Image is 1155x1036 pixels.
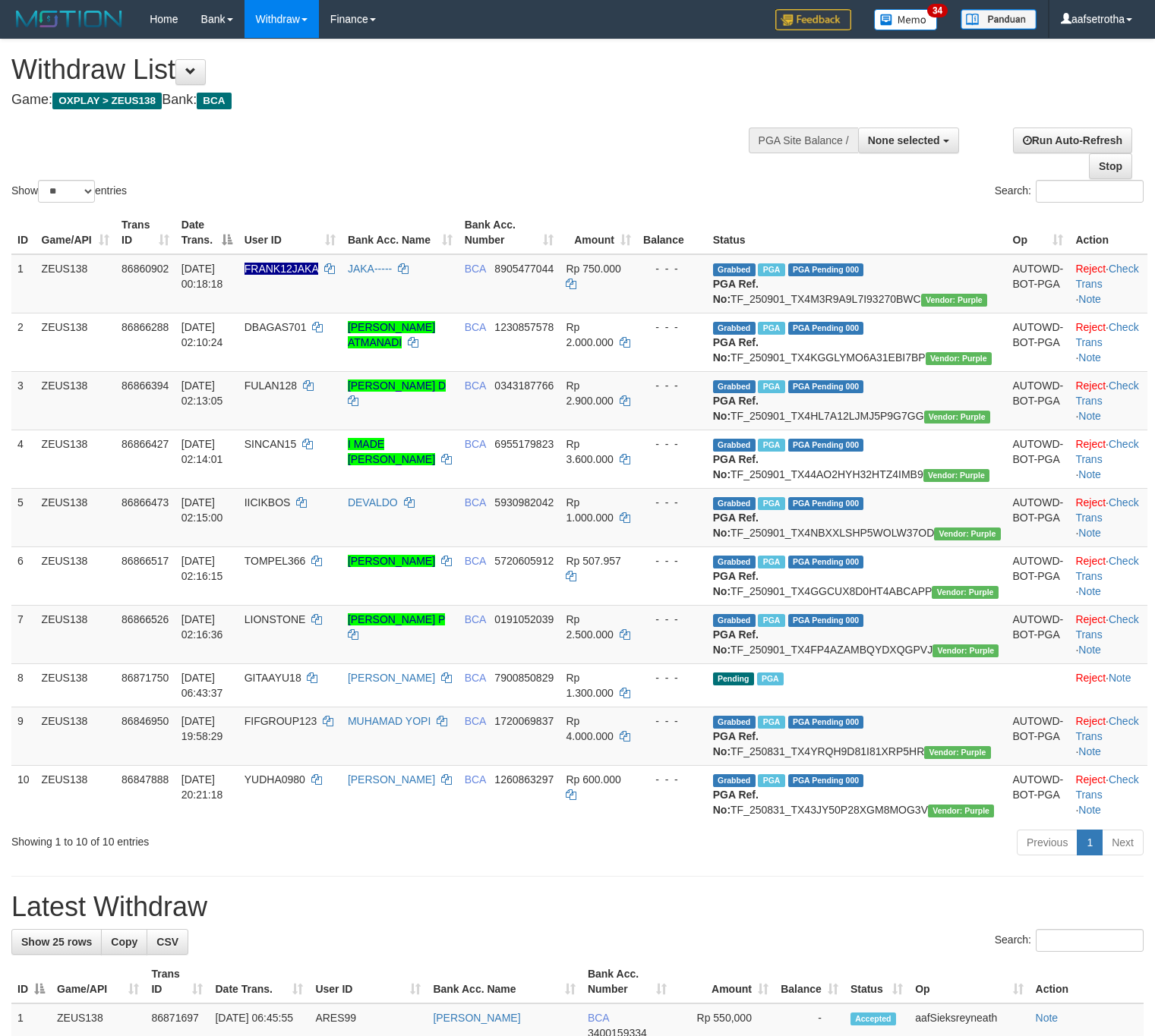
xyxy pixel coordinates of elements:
[707,765,1007,823] td: TF_250831_TX43JY50P28XGM8MOG3V
[21,936,92,948] span: Show 25 rows
[36,430,115,488] td: ZEUS138
[713,278,759,305] b: PGA Ref. No:
[1007,765,1070,823] td: AUTOWD-BOT-PGA
[1075,773,1106,786] a: Reject
[566,555,620,567] span: Rp 507.957
[465,613,486,625] span: BCA
[713,614,756,627] span: Grabbed
[1007,546,1070,605] td: AUTOWD-BOT-PGA
[1036,929,1144,952] input: Search:
[1075,715,1106,727] a: Reject
[1075,496,1106,509] a: Reject
[713,789,759,816] b: PGA Ref. No:
[494,379,554,392] span: Copy 0343187766 to clipboard
[713,395,759,422] b: PGA Ref. No:
[465,321,486,333] span: BCA
[775,9,851,30] img: Feedback.jpg
[788,497,864,510] span: PGA Pending
[788,556,864,568] span: PGA Pending
[1078,293,1101,305] a: Note
[713,380,756,393] span: Grabbed
[181,613,223,641] span: [DATE] 02:16:36
[1007,371,1070,430] td: AUTOWD-BOT-PGA
[465,263,486,275] span: BCA
[924,411,990,424] span: Vendor URL: https://trx4.1velocity.biz
[181,496,223,524] span: [DATE] 02:15:00
[348,263,392,275] a: JAKA-----
[643,320,701,335] div: - - -
[348,496,398,509] a: DEVALDO
[1075,379,1138,407] a: Check Trans
[36,313,115,371] td: ZEUS138
[11,546,36,605] td: 6
[713,730,759,757] b: PGA Ref. No:
[121,555,169,567] span: 86866517
[713,453,759,480] b: PGA Ref. No:
[121,321,169,333] span: 86866288
[758,556,784,568] span: Marked by aafpengsreynich
[788,263,864,276] span: PGA Pending
[245,263,318,275] span: Nama rekening ada tanda titik/strip, harap diedit
[713,628,759,656] b: PGA Ref. No:
[348,438,435,465] a: I MADE [PERSON_NAME]
[11,960,51,1003] th: ID: activate to sort column descending
[707,546,1007,605] td: TF_250901_TX4GGCUX8D0HT4ABCAPP
[707,605,1007,663] td: TF_250901_TX4FP4AZAMBQYDXQGPVJ
[707,488,1007,546] td: TF_250901_TX4NBXXLSHP5WOLW37OD
[11,488,36,546] td: 5
[36,488,115,546] td: ZEUS138
[11,605,36,663] td: 7
[494,715,554,727] span: Copy 1720069837 to clipboard
[121,496,169,509] span: 86866473
[874,9,938,30] img: Button%20Memo.svg
[11,8,127,30] img: MOTION_logo.png
[1078,745,1101,757] a: Note
[36,663,115,707] td: ZEUS138
[181,773,223,801] span: [DATE] 20:21:18
[1075,438,1138,465] a: Check Trans
[309,960,427,1003] th: User ID: activate to sort column ascending
[1075,438,1106,450] a: Reject
[643,378,701,393] div: - - -
[1075,321,1138,348] a: Check Trans
[713,716,756,729] span: Grabbed
[1069,707,1147,765] td: · ·
[348,715,431,727] a: MUHAMAD YOPI
[961,9,1037,30] img: panduan.png
[788,774,864,787] span: PGA Pending
[932,586,998,599] span: Vendor URL: https://trx4.1velocity.biz
[1007,211,1070,254] th: Op: activate to sort column ascending
[11,929,102,955] a: Show 25 rows
[494,613,554,625] span: Copy 0191052039 to clipboard
[643,261,701,276] div: - - -
[713,672,754,685] span: Pending
[427,960,582,1003] th: Bank Acc. Name: activate to sort column ascending
[1078,468,1101,480] a: Note
[11,371,36,430] td: 3
[36,254,115,313] td: ZEUS138
[713,570,759,597] b: PGA Ref. No:
[758,263,784,276] span: Marked by aafpengsreynich
[494,438,554,450] span: Copy 6955179823 to clipboard
[707,707,1007,765] td: TF_250831_TX4YRQH9D81I81XRP5HR
[928,805,994,817] span: Vendor URL: https://trx4.1velocity.biz
[11,430,36,488] td: 4
[245,773,305,786] span: YUDHA0980
[1078,410,1101,422] a: Note
[788,439,864,452] span: PGA Pending
[494,773,554,786] span: Copy 1260863297 to clipboard
[121,672,169,684] span: 86871750
[909,960,1029,1003] th: Op: activate to sort column ascending
[1075,555,1138,582] a: Check Trans
[1075,263,1138,290] a: Check Trans
[1075,379,1106,392] a: Reject
[465,379,486,392] span: BCA
[465,672,486,684] span: BCA
[1069,765,1147,823] td: · ·
[101,929,147,955] a: Copy
[465,555,486,567] span: BCA
[1036,1012,1059,1024] a: Note
[749,128,858,153] div: PGA Site Balance /
[245,438,296,450] span: SINCAN15
[121,773,169,786] span: 86847888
